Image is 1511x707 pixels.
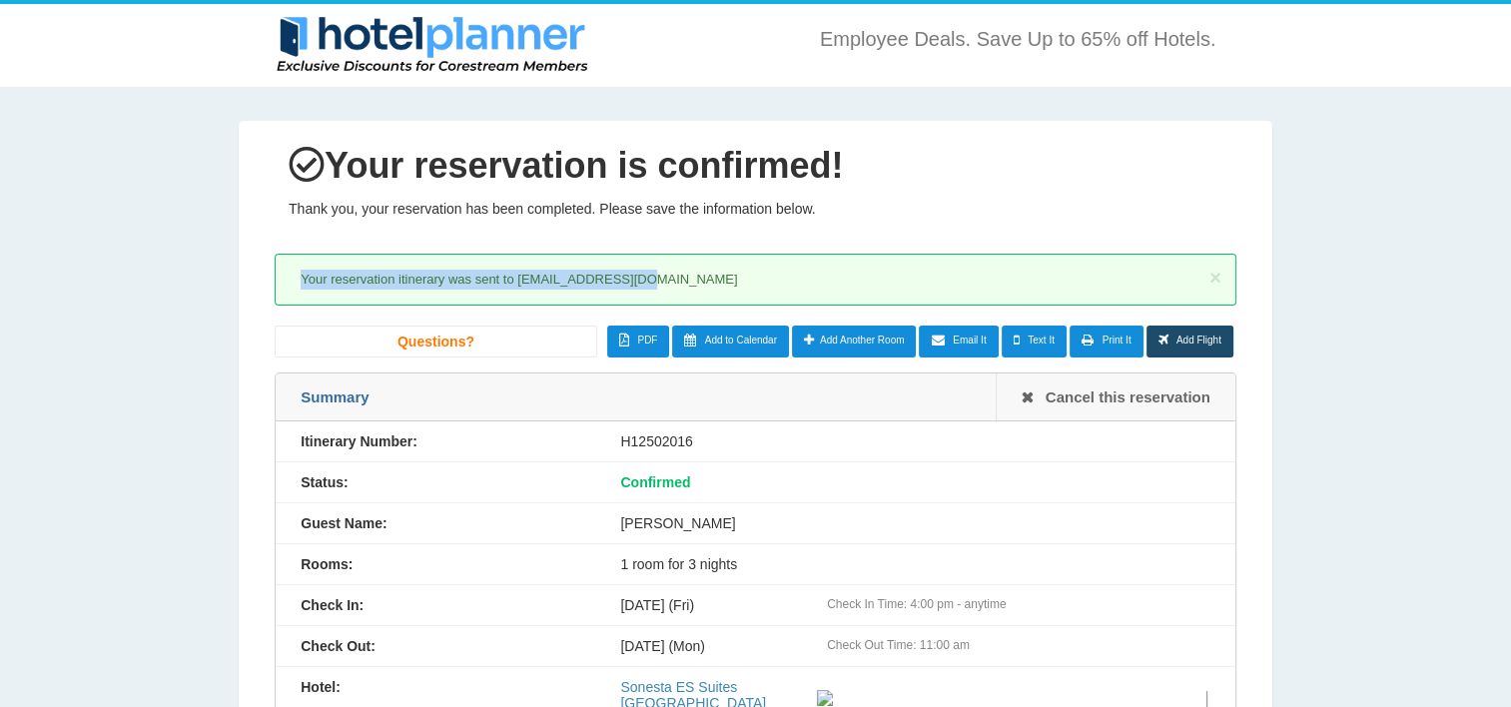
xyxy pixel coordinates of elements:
div: [DATE] (Mon) [595,638,1234,654]
div: [DATE] (Fri) [595,597,1234,613]
a: Email It [919,326,998,357]
span: Help [45,14,86,32]
span: Questions? [397,334,474,350]
div: 1 room for 3 nights [595,556,1234,572]
div: Itinerary Number: [276,433,595,449]
span: PDF [637,335,657,346]
span: Add Another Room [820,335,905,346]
button: × [1209,268,1221,288]
h1: Your reservation is confirmed! [289,146,1222,186]
div: Check In Time: 4:00 pm - anytime [827,597,1210,611]
li: Employee Deals. Save Up to 65% off Hotels. [820,28,1216,51]
div: Status: [276,474,595,490]
div: Check Out Time: 11:00 am [827,638,1210,652]
img: Exclusive-Discounts-for-Corestream-Members.png [272,9,593,79]
span: Add Flight [1176,335,1221,346]
a: Add to Calendar [672,326,789,357]
a: Add Flight [1146,326,1233,357]
a: Questions? [275,326,596,357]
div: Hotel: [276,679,595,695]
span: Print It [1103,335,1132,346]
a: Print It [1070,326,1143,357]
div: H12502016 [595,433,1234,449]
span: Summary [301,388,369,405]
p: Thank you, your reservation has been completed. Please save the information below. [289,201,1222,217]
a: PDF [607,326,670,357]
img: 553c6d44-afef-4370-8f26-14262cc03c9a [817,690,833,706]
div: Confirmed [595,474,1234,490]
div: Check Out: [276,638,595,654]
span: Email It [953,335,986,346]
span: Add to Calendar [705,335,777,346]
span: Your reservation itinerary was sent to [EMAIL_ADDRESS][DOMAIN_NAME] [301,272,737,287]
div: Check In: [276,597,595,613]
div: Rooms: [276,556,595,572]
div: Guest Name: [276,515,595,531]
span: Text It [1028,335,1055,346]
a: Text It [1002,326,1067,357]
a: Add Another Room [792,326,917,357]
div: [PERSON_NAME] [595,515,1234,531]
a: Cancel this reservation [996,373,1235,420]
